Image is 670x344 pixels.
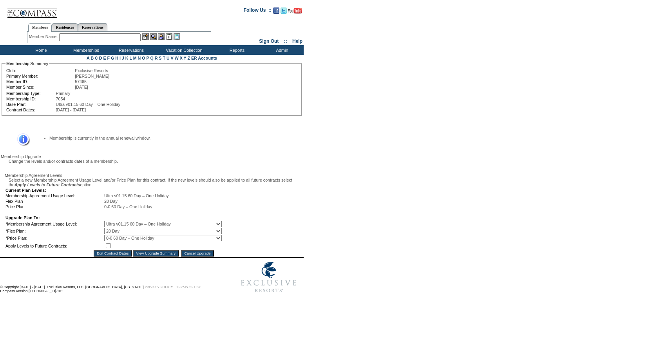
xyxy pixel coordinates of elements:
[56,91,71,96] span: Primary
[147,56,149,60] a: P
[7,2,58,18] img: Compass Home
[284,38,287,44] span: ::
[28,23,52,32] a: Members
[91,56,94,60] a: B
[75,68,108,73] span: Exclusive Resorts
[125,56,129,60] a: K
[5,228,103,234] td: *Flex Plan:
[138,56,141,60] a: N
[288,10,302,15] a: Subscribe to our YouTube Channel
[104,204,152,209] span: 0-0 60 Day – One Holiday
[6,68,74,73] td: Club:
[259,38,279,44] a: Sign Out
[5,193,103,198] td: Membership Agreement Usage Level:
[142,33,149,40] img: b_edit.gif
[281,7,287,14] img: Follow us on Twitter
[153,45,214,55] td: Vacation Collection
[281,10,287,15] a: Follow us on Twitter
[120,56,121,60] a: I
[108,45,153,55] td: Reservations
[155,56,158,60] a: R
[259,45,304,55] td: Admin
[167,56,170,60] a: U
[103,56,106,60] a: E
[107,56,110,60] a: F
[6,96,55,101] td: Membership ID:
[191,56,217,60] a: ER Accounts
[29,33,59,40] div: Member Name:
[78,23,107,31] a: Reservations
[6,74,74,78] td: Primary Member:
[150,56,153,60] a: Q
[104,199,118,204] span: 20 Day
[234,258,304,297] img: Exclusive Resorts
[129,56,132,60] a: L
[75,79,87,84] span: 57465
[187,56,190,60] a: Z
[6,79,74,84] td: Member ID:
[75,74,109,78] span: [PERSON_NAME]
[163,56,165,60] a: T
[5,235,103,241] td: *Price Plan:
[150,33,157,40] img: View
[6,107,55,112] td: Contract Dates:
[184,56,187,60] a: Y
[273,10,279,15] a: Become our fan on Facebook
[95,56,98,60] a: C
[104,193,169,198] span: Ultra v01.15 60 Day – One Holiday
[122,56,124,60] a: J
[1,154,303,159] div: Membership Upgrade
[273,7,279,14] img: Become our fan on Facebook
[56,102,121,107] span: Ultra v01.15 60 Day – One Holiday
[5,173,303,178] div: Membership Agreement Levels
[288,8,302,14] img: Subscribe to our YouTube Channel
[111,56,114,60] a: G
[94,250,132,257] input: Edit Contract Dates
[49,136,290,140] li: Membership is currently in the annual renewal window.
[5,178,303,187] div: Select a new Membership Agreement Usage Level and/or Price Plan for this contract. If the new lev...
[87,56,89,60] a: A
[214,45,259,55] td: Reports
[56,107,86,112] span: [DATE] - [DATE]
[6,102,55,107] td: Base Plan:
[5,188,222,193] td: Current Plan Levels:
[52,23,78,31] a: Residences
[244,7,272,16] td: Follow Us ::
[181,250,214,257] input: Cancel Upgrade
[5,221,103,227] td: *Membership Agreement Usage Level:
[159,56,161,60] a: S
[133,56,137,60] a: M
[174,33,180,40] img: b_calculator.gif
[6,91,55,96] td: Membership Type:
[99,56,102,60] a: D
[63,45,108,55] td: Memberships
[133,250,179,257] input: View Upgrade Summary
[145,285,173,289] a: PRIVACY POLICY
[56,96,65,101] span: 7054
[166,33,172,40] img: Reservations
[171,56,174,60] a: V
[5,242,103,249] td: Apply Levels to Future Contracts:
[5,215,222,220] td: Upgrade Plan To:
[14,182,80,187] i: Apply Levels to Future Contracts
[115,56,118,60] a: H
[142,56,145,60] a: O
[6,85,74,89] td: Member Since:
[12,133,30,146] img: Information Message
[175,56,179,60] a: W
[18,45,63,55] td: Home
[5,159,303,164] div: Change the levels and/or contracts dates of a membership.
[5,204,103,209] td: Price Plan
[180,56,183,60] a: X
[292,38,302,44] a: Help
[158,33,165,40] img: Impersonate
[75,85,88,89] span: [DATE]
[5,61,49,66] legend: Membership Summary
[5,199,103,204] td: Flex Plan
[176,285,201,289] a: TERMS OF USE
